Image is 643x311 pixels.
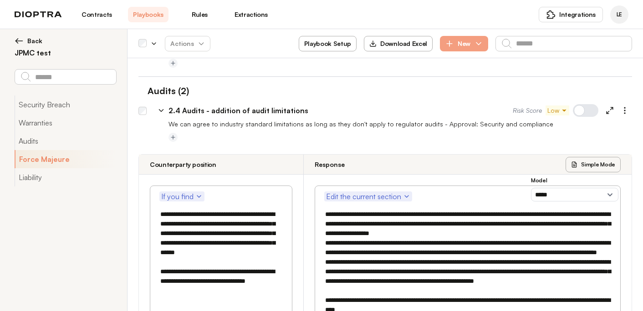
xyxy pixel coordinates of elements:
button: Download Excel [364,36,433,51]
button: Add tag [168,133,178,142]
button: Edit the current section [324,191,412,201]
button: New [440,36,488,51]
div: Select all [138,40,147,48]
span: Integrations [559,10,596,19]
button: Add tag [168,59,178,68]
h2: JPMC test [15,47,116,58]
a: Rules [179,7,220,22]
button: Integrations [539,7,603,22]
p: 2.4 Audits - addition of audit limitations [168,105,308,116]
img: logo [15,11,62,18]
a: Contracts [77,7,117,22]
button: Force Majeure [15,150,116,168]
span: Actions [163,35,212,52]
button: Back [15,36,116,45]
a: Extractions [231,7,271,22]
div: Laurie Ehrlich [610,5,628,24]
span: If you find [161,191,203,202]
span: Risk Score [513,106,542,115]
span: Edit the current section [326,191,410,202]
img: puzzle [546,10,556,19]
button: Warranties [15,114,116,132]
span: Back [27,36,42,45]
button: Actions [165,36,210,51]
h3: Model [531,177,618,184]
button: Security Breach [15,95,116,114]
a: Playbooks [128,7,168,22]
h1: Audits (2) [138,84,189,98]
button: Playbook Setup [299,36,357,51]
h3: Counterparty position [150,160,216,169]
span: LE [617,11,622,18]
button: Audits [15,132,116,150]
p: We can agree to industry standard limitations as long as they don't apply to regulator audits - A... [168,120,632,129]
select: Model [531,188,618,201]
button: Low [546,105,569,115]
button: If you find [159,191,204,201]
span: Low [547,106,567,115]
h3: Response [315,160,345,169]
button: Simple Mode [566,157,621,172]
button: Liability [15,168,116,186]
img: left arrow [15,36,24,45]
